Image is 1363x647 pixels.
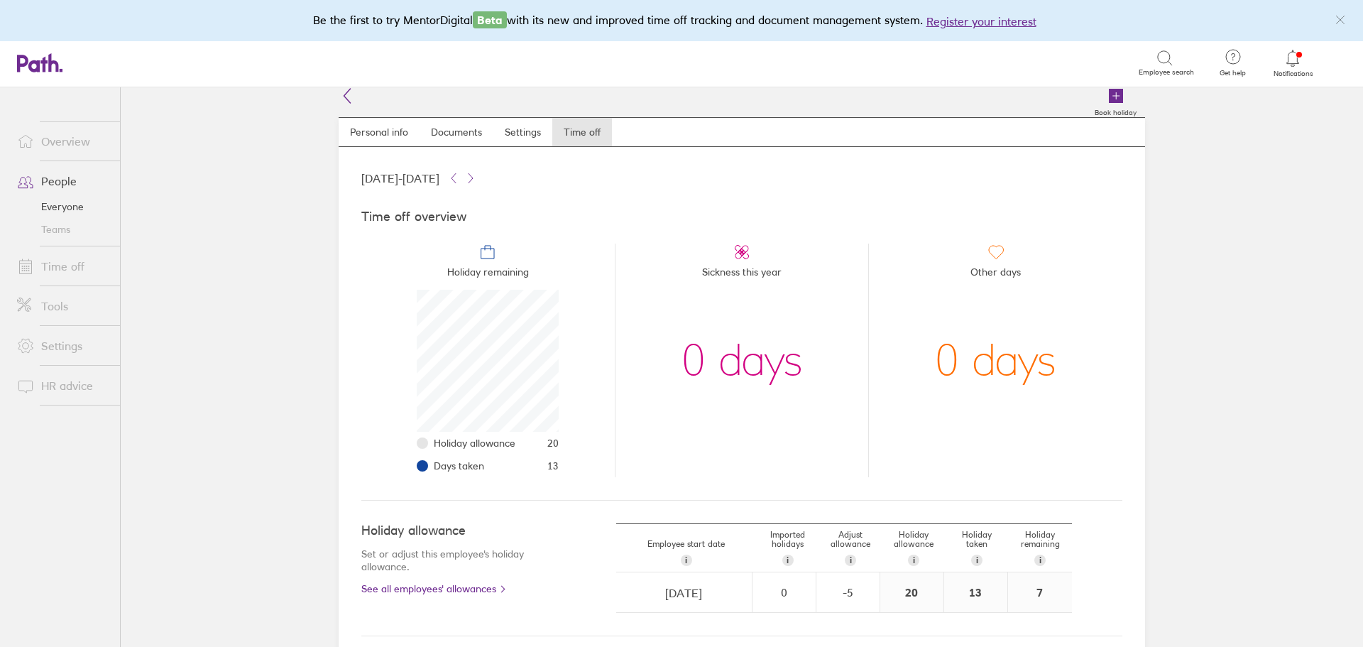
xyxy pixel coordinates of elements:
a: Teams [6,218,120,241]
span: [DATE] - [DATE] [361,172,439,185]
span: i [913,555,915,566]
input: dd/mm/yyyy [617,573,751,613]
a: Overview [6,127,120,156]
div: 13 [944,572,1007,612]
div: 0 days [935,290,1056,432]
span: Employee search [1139,68,1194,77]
span: Holiday remaining [447,261,529,289]
div: 0 [753,586,815,599]
div: 0 days [681,290,803,432]
button: Register your interest [926,13,1036,30]
a: Personal info [339,118,420,146]
span: 20 [547,437,559,449]
span: 13 [547,460,559,472]
span: i [850,555,852,566]
div: Search [159,56,195,69]
a: Documents [420,118,493,146]
span: i [1039,555,1041,566]
label: Book holiday [1086,104,1145,117]
h4: Time off overview [361,210,1122,224]
a: Time off [6,252,120,281]
a: Notifications [1270,48,1316,78]
span: Holiday allowance [434,437,515,449]
span: Days taken [434,460,484,472]
span: i [976,555,978,566]
div: 7 [1008,572,1072,612]
div: Be the first to try MentorDigital with its new and improved time off tracking and document manage... [313,11,1051,30]
span: Beta [473,11,507,28]
div: Holiday allowance [882,524,946,572]
span: Notifications [1270,70,1316,78]
span: i [685,555,687,566]
a: Tools [6,292,120,320]
a: Settings [493,118,552,146]
div: Holiday taken [946,524,1009,572]
div: Holiday remaining [1009,524,1072,572]
h4: Holiday allowance [361,523,559,538]
a: Everyone [6,195,120,218]
a: People [6,167,120,195]
span: Other days [970,261,1021,289]
div: Imported holidays [756,524,819,572]
span: Sickness this year [702,261,782,289]
span: i [787,555,789,566]
a: Settings [6,332,120,360]
a: HR advice [6,371,120,400]
p: Set or adjust this employee's holiday allowance. [361,548,559,573]
div: 20 [880,572,943,612]
div: -5 [817,586,879,599]
a: See all employees' allowances [361,583,559,594]
a: Time off [552,118,612,146]
div: Adjust allowance [819,524,882,572]
a: Book holiday [1086,87,1145,117]
div: Employee start date [616,533,756,572]
span: Get help [1210,69,1256,77]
